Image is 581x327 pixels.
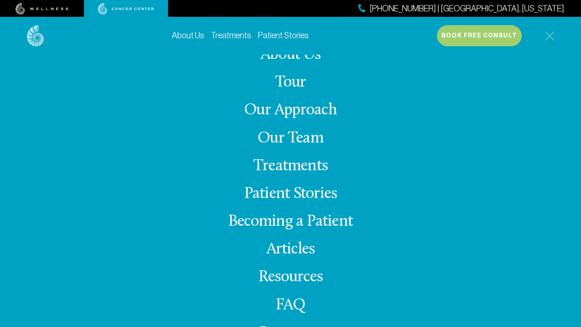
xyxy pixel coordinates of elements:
a: Becoming a Patient [228,214,353,230]
a: Patient Stories [244,186,337,202]
a: Articles [266,241,315,258]
span: [PHONE_NUMBER] | [GEOGRAPHIC_DATA], [US_STATE] [370,3,564,15]
img: wellness [16,3,68,15]
a: About Us [260,47,321,63]
img: cancer center [98,3,154,15]
img: logo [27,25,44,47]
a: FAQ [276,297,306,314]
a: Our Team [258,130,323,147]
a: Treatments [211,31,251,40]
a: Patient Stories [258,31,309,40]
img: icon-hamburger [545,31,555,41]
button: Book Free Consult [437,25,522,46]
a: Resources [258,269,323,285]
a: Tour [275,74,306,91]
a: [PHONE_NUMBER] | [GEOGRAPHIC_DATA], [US_STATE] [358,3,564,15]
a: Our Approach [244,102,337,119]
a: Treatments [253,158,328,174]
a: About Us [172,31,204,40]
